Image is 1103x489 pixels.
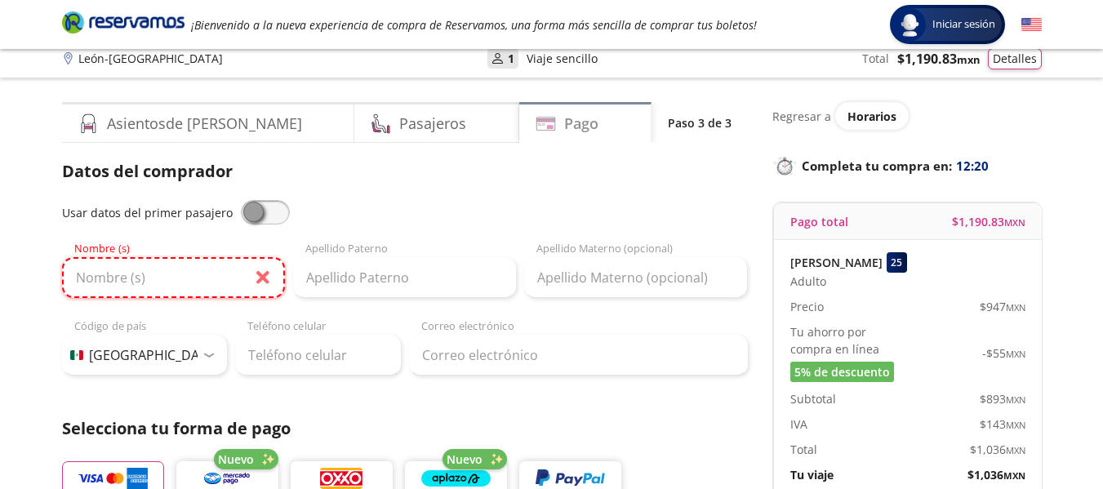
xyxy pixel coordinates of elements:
p: Total [790,441,817,458]
input: Apellido Materno (opcional) [524,257,747,298]
p: IVA [790,416,807,433]
button: English [1021,15,1042,35]
small: MXN [1006,348,1025,360]
i: Brand Logo [62,10,185,34]
p: Regresar a [772,108,831,125]
span: $ 1,190.83 [952,213,1025,230]
span: $ 947 [980,298,1025,315]
span: $ 1,190.83 [897,49,980,69]
a: Brand Logo [62,10,185,39]
p: Viaje sencillo [527,50,598,67]
input: Nombre (s) [62,257,285,298]
div: 25 [887,252,907,273]
span: $ 893 [980,390,1025,407]
img: MX [70,350,83,360]
h4: Pasajeros [399,113,466,135]
span: Adulto [790,273,826,290]
p: Datos del comprador [62,159,748,184]
p: [PERSON_NAME] [790,254,883,271]
p: León - [GEOGRAPHIC_DATA] [78,50,223,67]
small: MXN [1006,419,1025,431]
span: -$ 55 [982,345,1025,362]
small: MXN [1003,469,1025,482]
p: Selecciona tu forma de pago [62,416,748,441]
span: $ 1,036 [970,441,1025,458]
span: Nuevo [447,451,483,468]
span: $ 1,036 [967,466,1025,483]
p: Completa tu compra en : [772,154,1042,177]
p: Pago total [790,213,848,230]
p: 1 [508,50,514,67]
small: MXN [1004,216,1025,229]
p: Total [862,50,889,67]
span: Usar datos del primer pasajero [62,205,233,220]
input: Correo electrónico [409,335,748,376]
span: Iniciar sesión [926,16,1002,33]
input: Apellido Paterno [293,257,516,298]
small: MXN [957,52,980,67]
small: MXN [1006,444,1025,456]
p: Precio [790,298,824,315]
h4: Pago [564,113,598,135]
small: MXN [1006,301,1025,313]
em: ¡Bienvenido a la nueva experiencia de compra de Reservamos, una forma más sencilla de comprar tus... [191,17,757,33]
div: Regresar a ver horarios [772,102,1042,130]
span: 12:20 [956,157,989,176]
p: Tu viaje [790,466,834,483]
button: Detalles [988,48,1042,69]
p: Paso 3 de 3 [668,114,732,131]
p: Subtotal [790,390,836,407]
p: Tu ahorro por compra en línea [790,323,908,358]
span: 5% de descuento [794,363,890,380]
span: $ 143 [980,416,1025,433]
small: MXN [1006,393,1025,406]
input: Teléfono celular [235,335,401,376]
span: Nuevo [218,451,254,468]
h4: Asientos de [PERSON_NAME] [107,113,302,135]
span: Horarios [847,109,896,124]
